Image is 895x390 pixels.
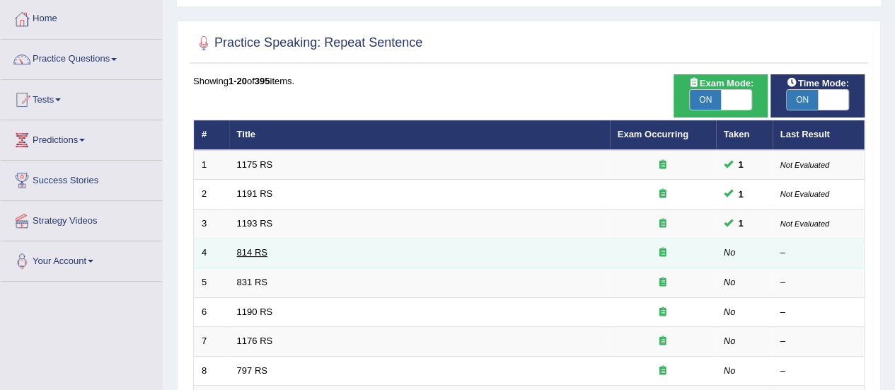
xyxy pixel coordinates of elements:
a: 831 RS [237,277,267,287]
td: 1 [194,150,229,180]
a: Predictions [1,120,162,156]
a: Practice Questions [1,40,162,75]
span: You can still take this question [733,157,749,172]
td: 5 [194,268,229,298]
span: You can still take this question [733,216,749,231]
a: Tests [1,80,162,115]
td: 4 [194,239,229,268]
div: Exam occurring question [618,217,708,231]
td: 8 [194,356,229,386]
a: Your Account [1,241,162,277]
em: No [724,306,736,317]
td: 2 [194,180,229,210]
div: Exam occurring question [618,159,708,172]
span: You can still take this question [733,187,749,202]
div: – [780,246,857,260]
div: Exam occurring question [618,335,708,348]
a: 1176 RS [237,335,273,346]
div: Exam occurring question [618,246,708,260]
a: 797 RS [237,365,267,376]
a: 1190 RS [237,306,273,317]
a: Exam Occurring [618,129,688,139]
div: – [780,306,857,319]
a: 814 RS [237,247,267,258]
div: Showing of items. [193,74,865,88]
em: No [724,365,736,376]
div: – [780,365,857,378]
span: Time Mode: [781,76,855,91]
em: No [724,335,736,346]
b: 1-20 [229,76,247,86]
th: Taken [716,120,773,150]
a: Success Stories [1,161,162,196]
a: 1175 RS [237,159,273,170]
span: ON [690,90,721,110]
em: No [724,277,736,287]
th: Title [229,120,610,150]
td: 7 [194,327,229,357]
a: Strategy Videos [1,201,162,236]
div: Exam occurring question [618,365,708,378]
div: Exam occurring question [618,276,708,289]
span: ON [787,90,818,110]
small: Not Evaluated [780,161,829,169]
div: Exam occurring question [618,306,708,319]
h2: Practice Speaking: Repeat Sentence [193,33,422,54]
th: # [194,120,229,150]
div: Exam occurring question [618,188,708,201]
small: Not Evaluated [780,190,829,198]
td: 3 [194,209,229,239]
div: – [780,335,857,348]
small: Not Evaluated [780,219,829,228]
a: 1191 RS [237,188,273,199]
th: Last Result [773,120,865,150]
div: – [780,276,857,289]
a: 1193 RS [237,218,273,229]
em: No [724,247,736,258]
span: Exam Mode: [683,76,759,91]
div: Show exams occurring in exams [674,74,768,117]
td: 6 [194,297,229,327]
b: 395 [255,76,270,86]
